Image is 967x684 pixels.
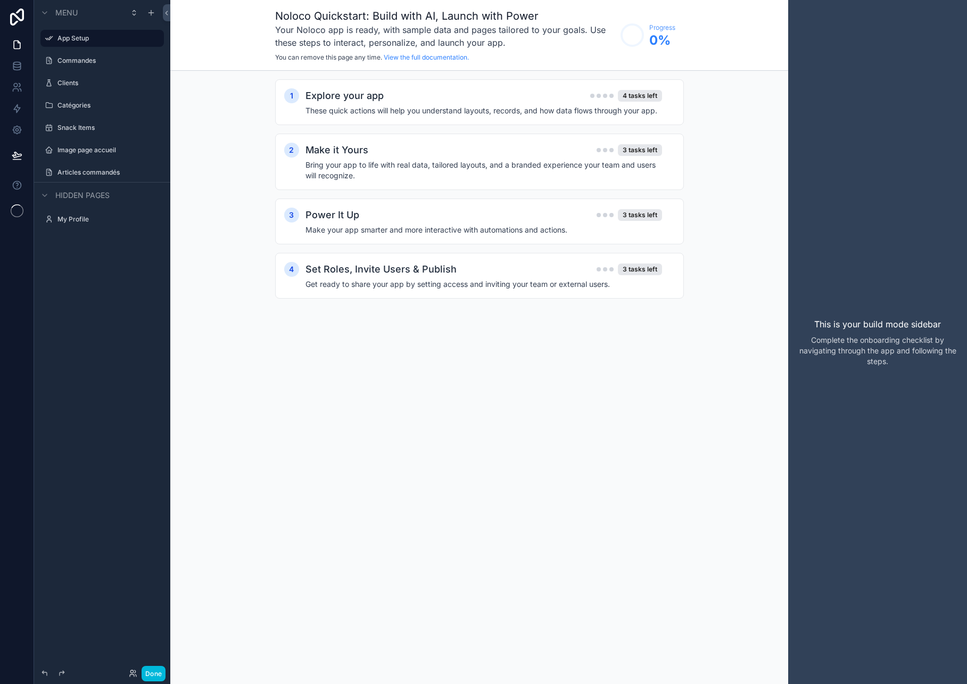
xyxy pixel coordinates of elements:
[305,225,662,235] h4: Make your app smarter and more interactive with automations and actions.
[284,262,299,277] div: 4
[649,23,675,32] span: Progress
[305,143,368,158] h2: Make it Yours
[57,56,158,65] label: Commandes
[305,88,384,103] h2: Explore your app
[275,23,615,49] h3: Your Noloco app is ready, with sample data and pages tailored to your goals. Use these steps to i...
[797,335,958,367] p: Complete the onboarding checklist by navigating through the app and following the steps.
[57,215,158,224] label: My Profile
[384,53,469,61] a: View the full documentation.
[57,146,158,154] label: Image page accueil
[305,160,662,181] h4: Bring your app to life with real data, tailored layouts, and a branded experience your team and u...
[57,101,158,110] label: Catégories
[649,32,675,49] span: 0 %
[814,318,941,331] p: This is your build mode sidebar
[618,263,662,275] div: 3 tasks left
[57,79,158,87] label: Clients
[305,279,662,290] h4: Get ready to share your app by setting access and inviting your team or external users.
[57,123,158,132] label: Snack Items
[618,209,662,221] div: 3 tasks left
[57,34,158,43] label: App Setup
[305,105,662,116] h4: These quick actions will help you understand layouts, records, and how data flows through your app.
[618,90,662,102] div: 4 tasks left
[55,190,110,201] span: Hidden pages
[284,208,299,222] div: 3
[57,168,158,177] label: Articles commandés
[275,9,615,23] h1: Noloco Quickstart: Build with AI, Launch with Power
[305,208,359,222] h2: Power It Up
[142,666,166,681] button: Done
[284,143,299,158] div: 2
[275,53,382,61] span: You can remove this page any time.
[55,7,78,18] span: Menu
[170,71,788,328] div: scrollable content
[284,88,299,103] div: 1
[618,144,662,156] div: 3 tasks left
[305,262,457,277] h2: Set Roles, Invite Users & Publish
